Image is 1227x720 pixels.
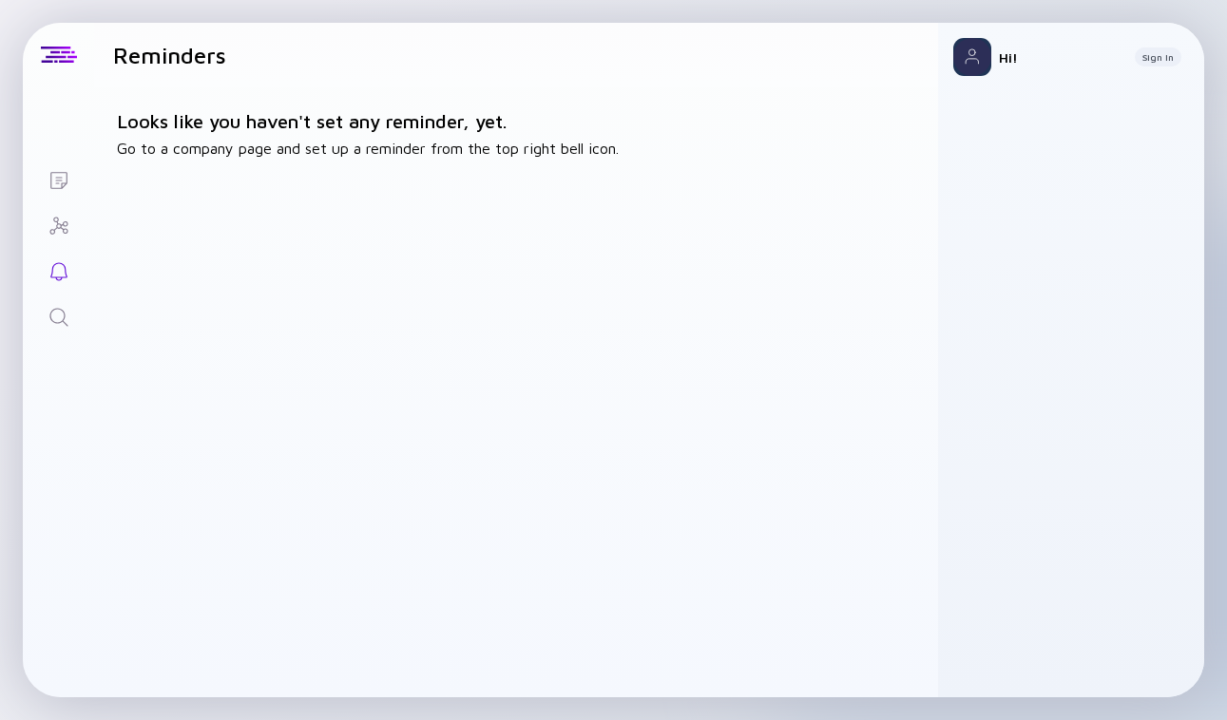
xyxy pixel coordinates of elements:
a: Search [23,293,94,338]
h2: Looks like you haven't set any reminder, yet. [117,110,915,132]
div: Go to a company page and set up a reminder from the top right bell icon. [94,87,938,180]
a: Lists [23,156,94,201]
img: Profile Picture [953,38,991,76]
button: Sign In [1135,47,1181,66]
h1: Reminders [113,42,226,68]
div: Hi! [999,49,1120,66]
a: Investor Map [23,201,94,247]
a: Reminders [23,247,94,293]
